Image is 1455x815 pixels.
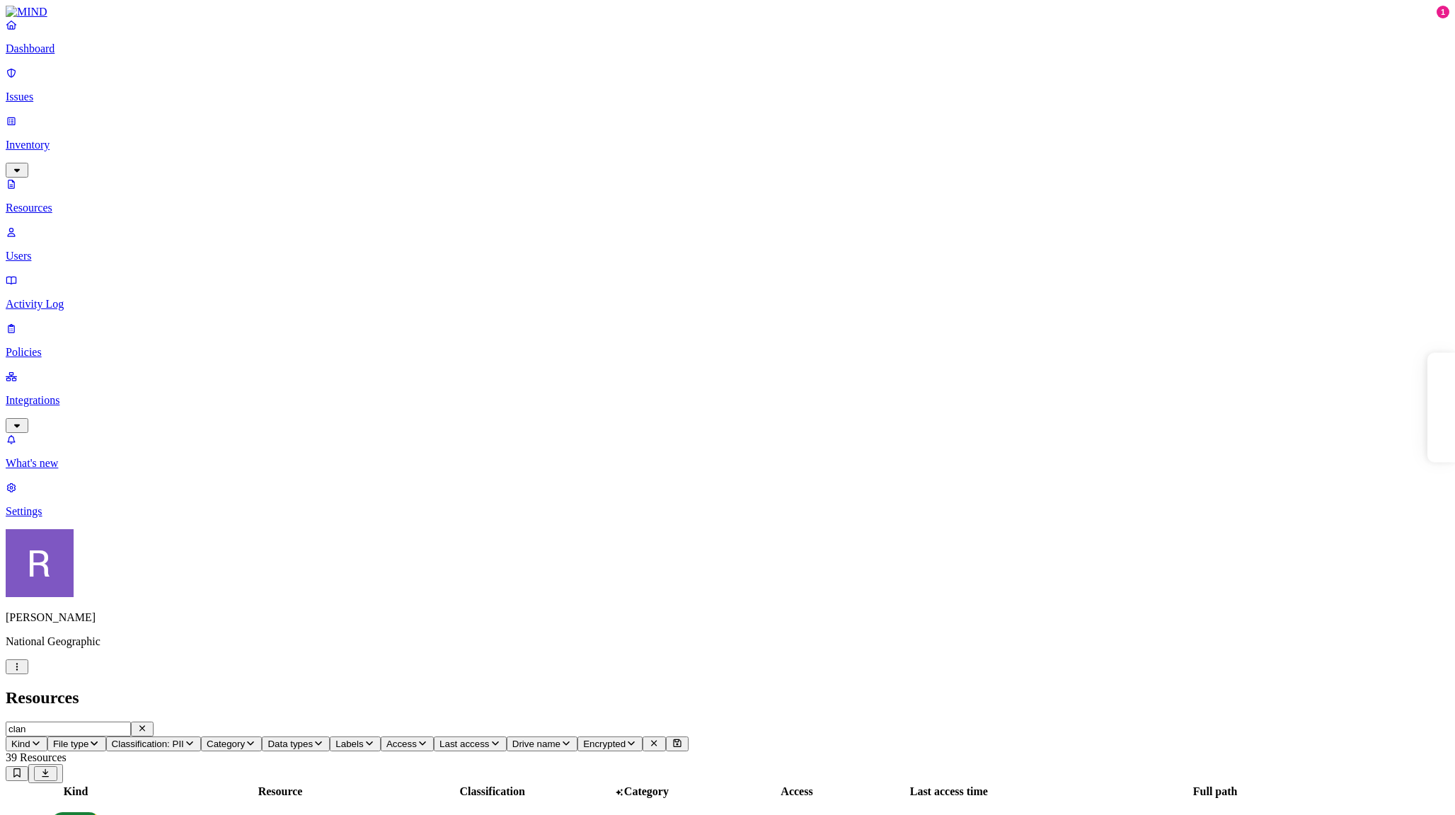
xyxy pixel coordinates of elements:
[6,250,1449,262] p: Users
[6,751,67,763] span: 39 Resources
[880,785,1018,798] div: Last access time
[53,739,88,749] span: File type
[6,6,47,18] img: MIND
[6,722,131,736] input: Search
[6,346,1449,359] p: Policies
[6,529,74,597] img: Rich Thompson
[6,202,1449,214] p: Resources
[6,688,1449,707] h2: Resources
[6,139,1449,151] p: Inventory
[6,611,1449,624] p: [PERSON_NAME]
[146,785,414,798] div: Resource
[6,42,1449,55] p: Dashboard
[583,739,626,749] span: Encrypted
[6,505,1449,518] p: Settings
[6,91,1449,103] p: Issues
[112,739,184,749] span: Classification: PII
[207,739,245,749] span: Category
[8,785,144,798] div: Kind
[6,635,1449,648] p: National Geographic
[386,739,417,749] span: Access
[439,739,489,749] span: Last access
[624,785,669,797] span: Category
[6,457,1449,470] p: What's new
[1020,785,1410,798] div: Full path
[512,739,560,749] span: Drive name
[716,785,878,798] div: Access
[417,785,568,798] div: Classification
[6,298,1449,311] p: Activity Log
[335,739,363,749] span: Labels
[11,739,30,749] span: Kind
[6,394,1449,407] p: Integrations
[1437,6,1449,18] div: 1
[268,739,313,749] span: Data types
